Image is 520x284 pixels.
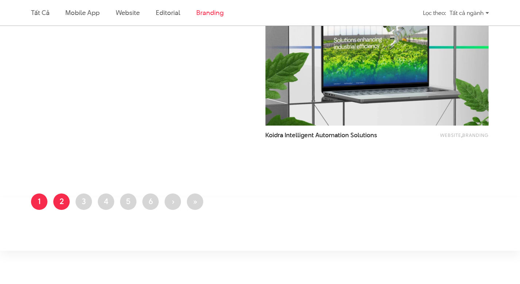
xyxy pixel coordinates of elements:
a: Tất cả [31,8,49,17]
a: Koidra Intelligent Automation Solutions [265,131,388,148]
a: Website [440,132,461,138]
span: Intelligent [285,131,314,139]
span: › [172,196,174,207]
a: Branding [196,8,223,17]
div: Lọc theo: [423,7,446,19]
a: Editorial [156,8,180,17]
a: 3 [76,193,92,210]
a: Website [116,8,140,17]
a: 6 [142,193,159,210]
div: , [399,131,489,144]
a: 5 [120,193,136,210]
span: Automation [315,131,349,139]
span: Solutions [350,131,377,139]
a: 4 [98,193,114,210]
span: » [193,196,197,207]
a: 2 [53,193,70,210]
a: Branding [462,132,489,138]
div: Tất cả ngành [450,7,489,19]
span: Koidra [265,131,283,139]
a: Mobile app [65,8,99,17]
